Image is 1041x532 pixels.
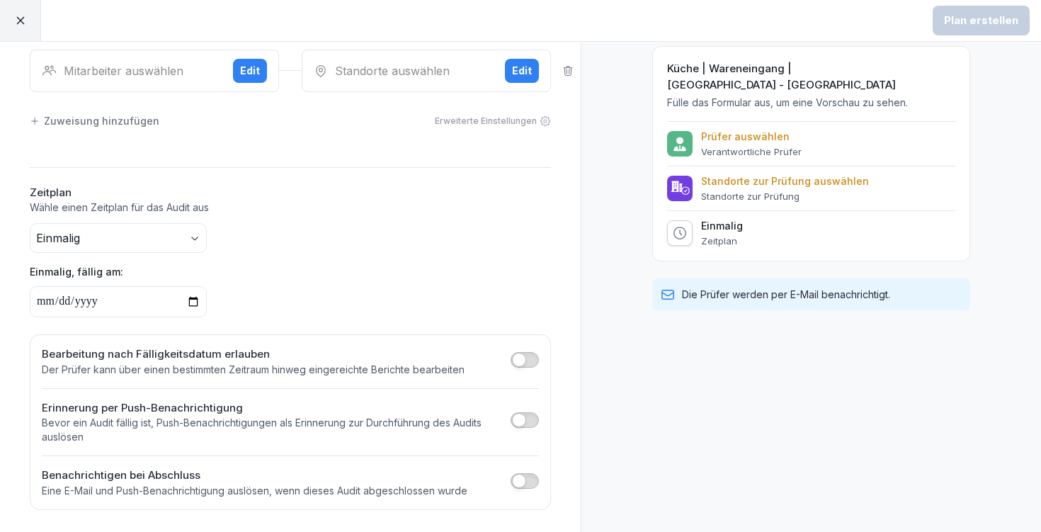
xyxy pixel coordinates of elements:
p: Zeitplan [701,235,743,247]
p: Bevor ein Audit fällig ist, Push-Benachrichtigungen als Erinnerung zur Durchführung des Audits au... [42,416,504,444]
div: Standorte auswählen [314,62,494,79]
h2: Zeitplan [30,185,551,201]
button: Plan erstellen [933,6,1030,35]
p: Prüfer auswählen [701,130,802,143]
p: Wähle einen Zeitplan für das Audit aus [30,200,551,215]
h2: Erinnerung per Push-Benachrichtigung [42,400,504,417]
h2: Küche | Wareneingang | [GEOGRAPHIC_DATA] - [GEOGRAPHIC_DATA] [667,61,955,93]
p: Standorte zur Prüfung [701,191,869,202]
p: Einmalig [701,220,743,232]
p: Verantwortliche Prüfer [701,146,802,157]
h2: Bearbeitung nach Fälligkeitsdatum erlauben [42,346,465,363]
div: Erweiterte Einstellungen [435,115,551,128]
p: Die Prüfer werden per E-Mail benachrichtigt. [682,287,890,302]
button: Edit [505,59,539,83]
div: Mitarbeiter auswählen [42,62,222,79]
h2: Benachrichtigen bei Abschluss [42,468,467,484]
button: Edit [233,59,267,83]
div: Plan erstellen [944,13,1018,28]
p: Einmalig, fällig am: [30,264,551,279]
div: Edit [240,63,260,79]
p: Standorte zur Prüfung auswählen [701,175,869,188]
p: Eine E-Mail und Push-Benachrichtigung auslösen, wenn dieses Audit abgeschlossen wurde [42,484,467,498]
p: Fülle das Formular aus, um eine Vorschau zu sehen. [667,96,955,110]
p: Der Prüfer kann über einen bestimmten Zeitraum hinweg eingereichte Berichte bearbeiten [42,363,465,377]
div: Edit [512,63,532,79]
div: Zuweisung hinzufügen [30,113,159,128]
